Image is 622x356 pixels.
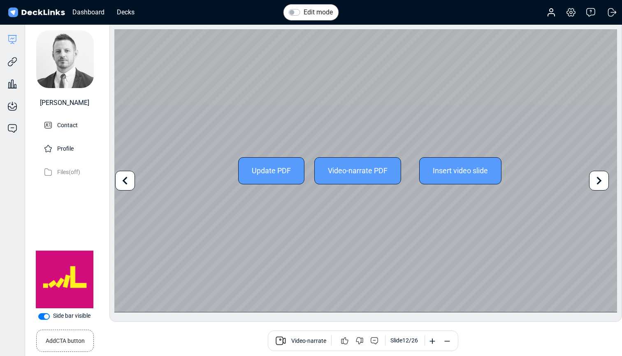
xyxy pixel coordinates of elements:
img: DeckLinks [7,7,66,19]
p: Files (off) [57,166,80,177]
img: avatar [36,30,94,88]
img: Company Banner [36,251,93,308]
div: Decks [113,7,139,17]
div: Video-narrate PDF [314,157,401,184]
div: Dashboard [68,7,109,17]
div: Slide 12 / 26 [390,336,418,345]
p: Contact [57,119,78,130]
small: Add CTA button [46,333,85,345]
div: Insert video slide [419,157,501,184]
div: [PERSON_NAME] [40,98,89,108]
span: Video-narrate [291,337,326,347]
p: Profile [57,143,74,153]
div: Update PDF [238,157,304,184]
label: Edit mode [304,7,333,17]
label: Side bar visible [53,312,91,320]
